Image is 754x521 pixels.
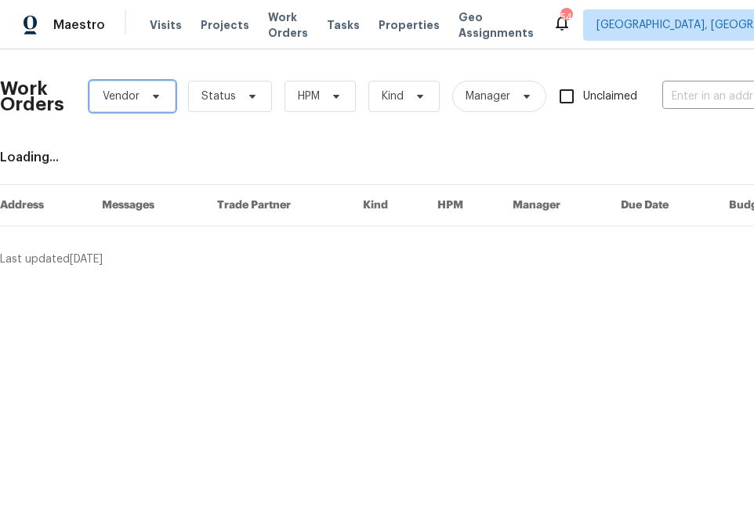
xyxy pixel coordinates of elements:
[608,185,716,226] th: Due Date
[583,89,637,105] span: Unclaimed
[89,185,205,226] th: Messages
[425,185,500,226] th: HPM
[53,17,105,33] span: Maestro
[201,17,249,33] span: Projects
[268,9,308,41] span: Work Orders
[70,254,103,265] span: [DATE]
[201,89,236,104] span: Status
[205,185,351,226] th: Trade Partner
[350,185,425,226] th: Kind
[327,20,360,31] span: Tasks
[560,9,571,25] div: 548
[382,89,404,104] span: Kind
[379,17,440,33] span: Properties
[459,9,534,41] span: Geo Assignments
[298,89,320,104] span: HPM
[500,185,608,226] th: Manager
[466,89,510,104] span: Manager
[150,17,182,33] span: Visits
[103,89,140,104] span: Vendor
